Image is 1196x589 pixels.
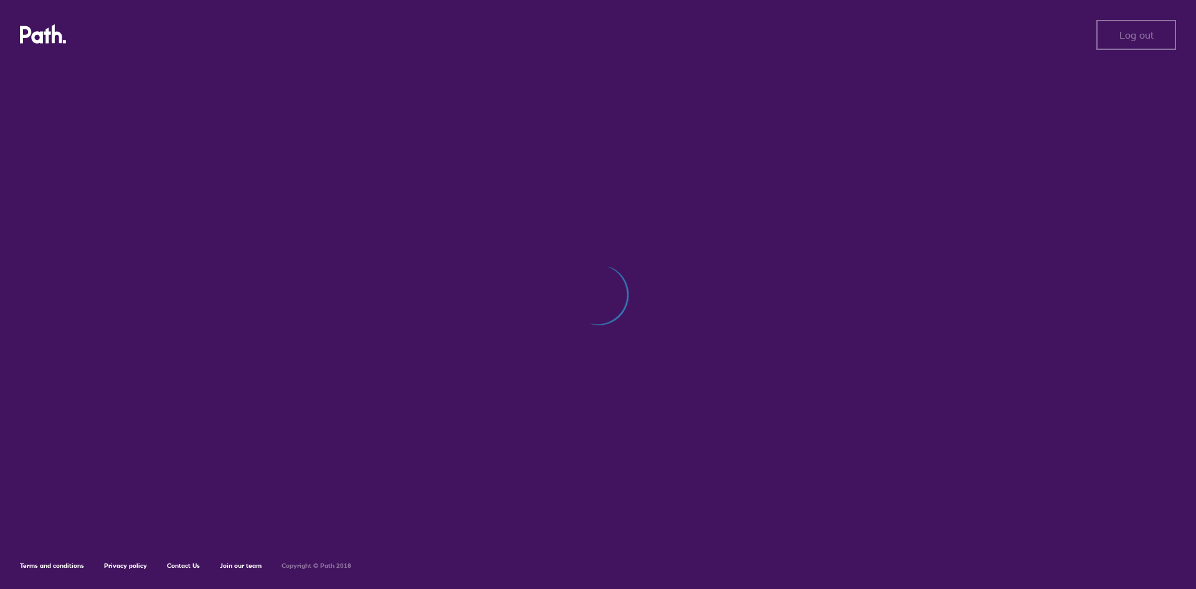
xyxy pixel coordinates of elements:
[1096,20,1176,50] button: Log out
[167,562,200,570] a: Contact Us
[220,562,262,570] a: Join our team
[282,562,351,570] h6: Copyright © Path 2018
[1119,29,1154,41] span: Log out
[104,562,147,570] a: Privacy policy
[20,562,84,570] a: Terms and conditions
